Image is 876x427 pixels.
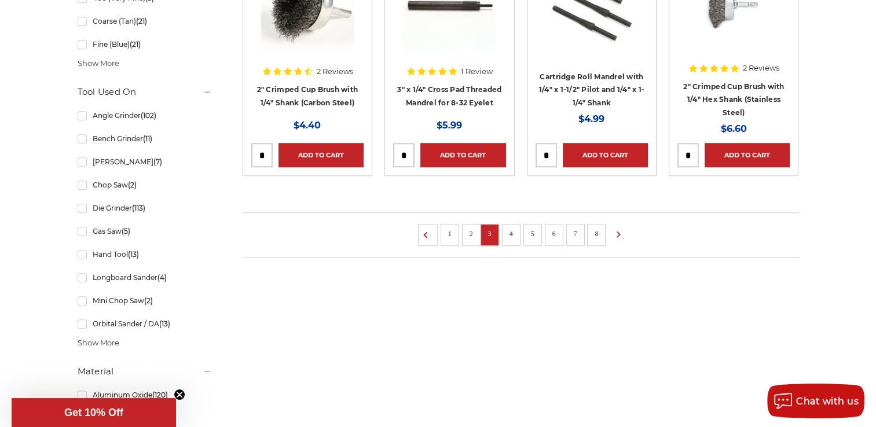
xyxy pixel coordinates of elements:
[705,143,790,167] a: Add to Cart
[548,227,560,240] a: 6
[127,181,136,189] span: (2)
[527,227,538,240] a: 5
[437,120,462,131] span: $5.99
[420,143,505,167] a: Add to Cart
[294,120,321,131] span: $4.40
[78,34,212,54] a: Fine (Blue)
[153,157,162,166] span: (7)
[78,128,212,149] a: Bench Grinder
[78,198,212,218] a: Die Grinder
[78,290,212,311] a: Mini Chop Saw
[78,58,119,69] span: Show More
[159,319,170,328] span: (13)
[78,365,212,378] h5: Material
[257,85,358,107] a: 2" Crimped Cup Brush with 1/4" Shank (Carbon Steel)
[78,244,212,264] a: Hand Tool
[591,227,602,240] a: 8
[683,82,784,117] a: 2" Crimped Cup Brush with 1/4" Hex Shank (Stainless Steel)
[78,267,212,288] a: Longboard Sander
[127,250,138,259] span: (13)
[78,314,212,334] a: Orbital Sander / DA
[397,85,501,107] a: 3" x 1/4" Cross Pad Threaded Mandrel for 8-32 Eyelet
[78,175,212,195] a: Chop Saw
[78,385,212,405] a: Aluminum Oxide
[12,398,176,427] div: Get 10% OffClose teaser
[484,227,496,240] a: 3
[78,11,212,31] a: Coarse (Tan)
[144,296,152,305] span: (2)
[317,68,353,75] span: 2 Reviews
[78,85,212,99] h5: Tool Used On
[767,384,864,418] button: Chat with us
[570,227,581,240] a: 7
[539,72,644,107] a: Cartridge Roll Mandrel with 1/4" x 1-1/2" Pilot and 1/4" x 1-1/4" Shank
[444,227,456,240] a: 1
[152,391,167,399] span: (120)
[743,64,779,72] span: 2 Reviews
[121,227,130,235] span: (5)
[563,143,648,167] a: Add to Cart
[505,227,517,240] a: 4
[157,273,166,282] span: (4)
[135,17,146,25] span: (21)
[64,407,123,418] span: Get 10% Off
[78,105,212,126] a: Angle Grinder
[174,389,185,400] button: Close teaser
[461,68,493,75] span: 1 Review
[721,123,747,134] span: $6.60
[578,113,604,124] span: $4.99
[78,152,212,172] a: [PERSON_NAME]
[131,204,145,212] span: (113)
[78,221,212,241] a: Gas Saw
[78,337,119,349] span: Show More
[278,143,364,167] a: Add to Cart
[140,111,156,120] span: (102)
[142,134,152,143] span: (11)
[129,40,140,49] span: (21)
[466,227,477,240] a: 2
[796,396,859,407] span: Chat with us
